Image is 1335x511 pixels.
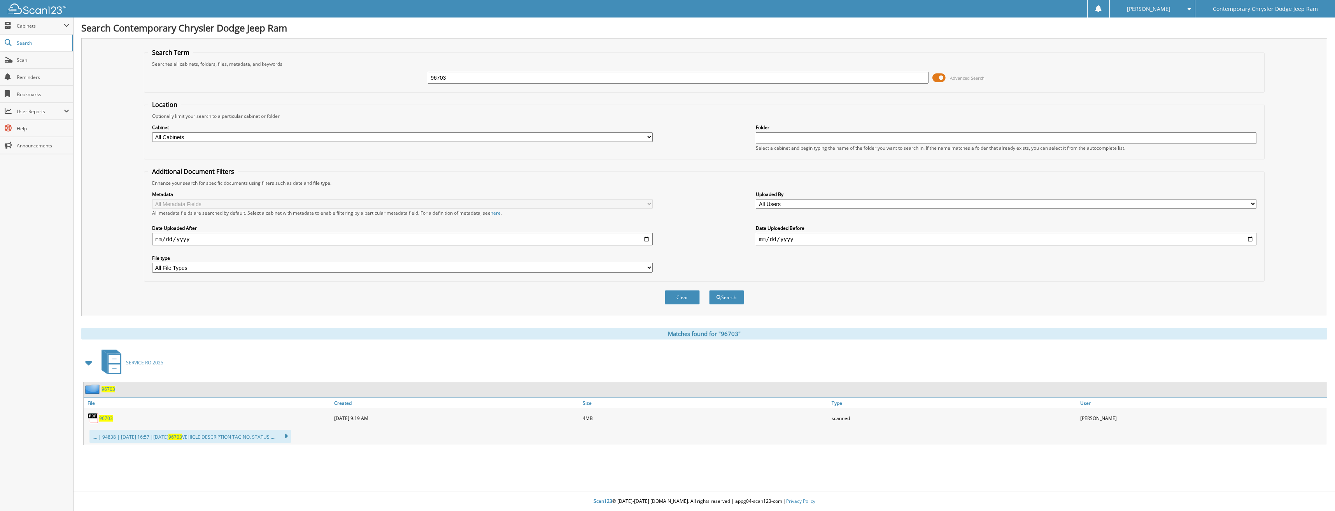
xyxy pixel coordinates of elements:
span: Search [17,40,68,46]
span: Scan [17,57,69,63]
h1: Search Contemporary Chrysler Dodge Jeep Ram [81,21,1327,34]
label: Uploaded By [756,191,1256,198]
button: Search [709,290,744,304]
div: 4MB [581,410,829,426]
legend: Location [148,100,181,109]
div: Optionally limit your search to a particular cabinet or folder [148,113,1260,119]
span: Announcements [17,142,69,149]
div: scanned [830,410,1078,426]
div: All metadata fields are searched by default. Select a cabinet with metadata to enable filtering b... [152,210,652,216]
div: .... | 94838 | [DATE] 16:57 |[DATE] VEHICLE DESCRIPTION TAG NO. STATUS .... [89,430,291,443]
label: Folder [756,124,1256,131]
input: start [152,233,652,245]
legend: Additional Document Filters [148,167,238,176]
label: Metadata [152,191,652,198]
span: [PERSON_NAME] [1127,7,1170,11]
div: [DATE] 9:19 AM [332,410,581,426]
button: Clear [665,290,700,304]
span: 96703 [168,434,182,440]
span: User Reports [17,108,64,115]
a: SERVICE RO 2025 [97,347,163,378]
div: [PERSON_NAME] [1078,410,1327,426]
span: SERVICE RO 2025 [126,359,163,366]
a: User [1078,398,1327,408]
div: © [DATE]-[DATE] [DOMAIN_NAME]. All rights reserved | appg04-scan123-com | [74,492,1335,511]
img: folder2.png [85,384,102,394]
a: Size [581,398,829,408]
legend: Search Term [148,48,193,57]
div: Searches all cabinets, folders, files, metadata, and keywords [148,61,1260,67]
span: Cabinets [17,23,64,29]
a: 96703 [99,415,113,422]
a: here [491,210,501,216]
span: Bookmarks [17,91,69,98]
span: Help [17,125,69,132]
span: Contemporary Chrysler Dodge Jeep Ram [1213,7,1318,11]
div: Matches found for "96703" [81,328,1327,339]
div: Enhance your search for specific documents using filters such as date and file type. [148,180,1260,186]
input: end [756,233,1256,245]
label: Date Uploaded Before [756,225,1256,231]
span: Scan123 [594,498,612,504]
a: Privacy Policy [786,498,815,504]
a: File [84,398,332,408]
span: Advanced Search [950,75,985,81]
div: Select a cabinet and begin typing the name of the folder you want to search in. If the name match... [756,145,1256,151]
img: PDF.png [88,412,99,424]
img: scan123-logo-white.svg [8,3,66,14]
label: File type [152,255,652,261]
span: Reminders [17,74,69,80]
label: Cabinet [152,124,652,131]
label: Date Uploaded After [152,225,652,231]
a: Created [332,398,581,408]
a: 96703 [102,386,115,392]
a: Type [830,398,1078,408]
